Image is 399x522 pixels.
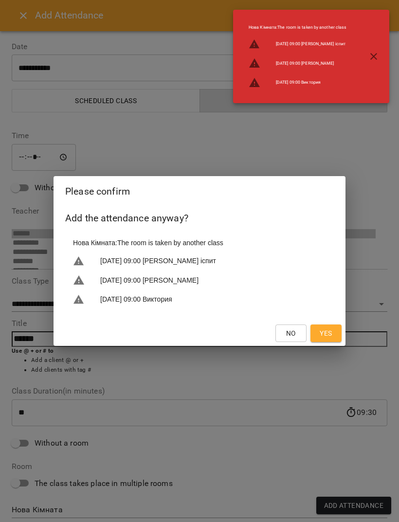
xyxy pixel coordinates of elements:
span: No [286,327,296,339]
button: No [275,324,307,342]
span: Yes [320,327,332,339]
li: [DATE] 09:00 [PERSON_NAME] [65,270,334,290]
li: Нова Кімната : The room is taken by another class [65,234,334,252]
h2: Please confirm [65,184,334,199]
li: [DATE] 09:00 Виктория [65,290,334,309]
li: [DATE] 09:00 Виктория [241,73,354,92]
h6: Add the attendance anyway? [65,211,334,226]
button: Yes [310,324,342,342]
li: [DATE] 09:00 [PERSON_NAME] іспит [65,252,334,271]
li: [DATE] 09:00 [PERSON_NAME] іспит [241,35,354,54]
li: Нова Кімната : The room is taken by another class [241,20,354,35]
li: [DATE] 09:00 [PERSON_NAME] [241,54,354,73]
